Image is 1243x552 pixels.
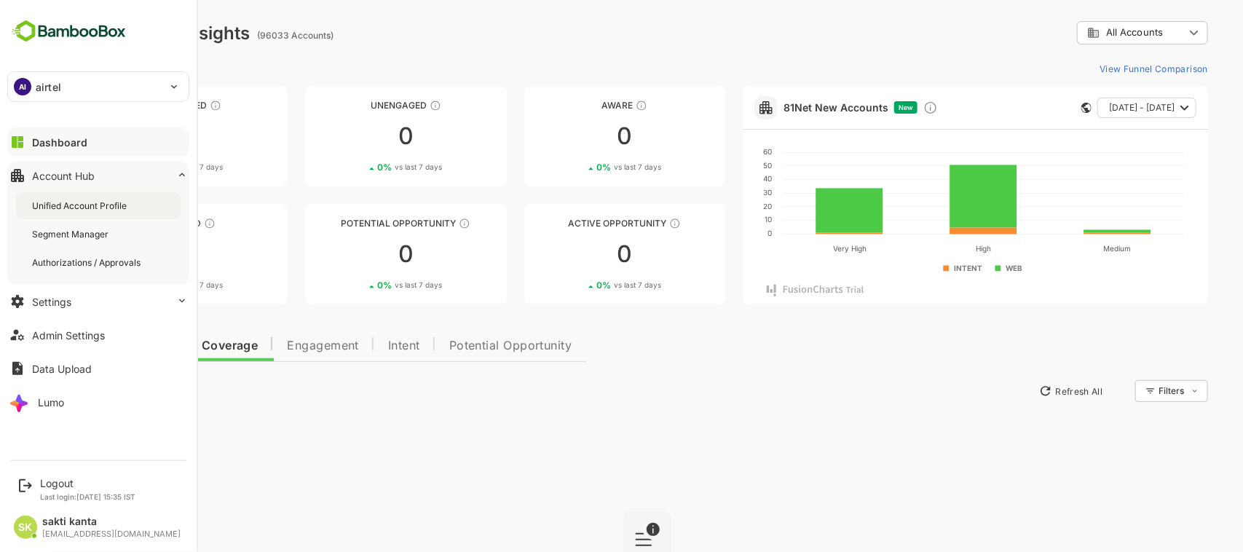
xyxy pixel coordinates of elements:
[254,125,456,148] div: 0
[344,280,391,291] span: vs last 7 days
[7,287,189,316] button: Settings
[32,170,95,182] div: Account Hub
[1036,26,1134,39] div: All Accounts
[206,30,287,41] ag: (96033 Accounts)
[473,100,675,111] div: Aware
[35,378,141,404] button: New Insights
[712,188,721,197] text: 30
[107,280,172,291] div: 0 %
[712,174,721,183] text: 40
[714,215,721,224] text: 10
[32,136,87,149] div: Dashboard
[35,125,237,148] div: 0
[1058,98,1124,117] span: [DATE] - [DATE]
[1046,98,1145,118] button: [DATE] - [DATE]
[7,127,189,157] button: Dashboard
[254,204,456,304] a: Potential OpportunityThese accounts are MQAs and can be passed on to Inside Sales00%vs last 7 days
[782,244,816,253] text: Very High
[585,100,596,111] div: These accounts have just entered the buying cycle and need further nurturing
[379,100,390,111] div: These accounts have not shown enough engagement and need nurturing
[7,17,130,45] img: BambooboxFullLogoMark.5f36c76dfaba33ec1ec1367b70bb1252.svg
[1108,385,1134,396] div: Filters
[733,101,837,114] a: 81Net New Accounts
[32,329,105,342] div: Admin Settings
[35,204,237,304] a: EngagedThese accounts are warm, further nurturing would qualify them to MQAs00%vs last 7 days
[36,79,61,95] p: airtel
[1053,244,1081,253] text: Medium
[42,516,181,528] div: sakti kanta
[7,320,189,350] button: Admin Settings
[326,280,391,291] div: 0 %
[8,72,189,101] div: AIairtel
[50,340,207,352] span: Data Quality and Coverage
[32,296,71,308] div: Settings
[1030,103,1041,113] div: This card does not support filter and segments
[473,218,675,229] div: Active Opportunity
[712,202,721,210] text: 20
[32,363,92,375] div: Data Upload
[848,103,862,111] span: New
[32,256,143,269] div: Authorizations / Approvals
[473,125,675,148] div: 0
[254,218,456,229] div: Potential Opportunity
[1055,27,1112,38] span: All Accounts
[125,162,172,173] span: vs last 7 days
[40,477,135,489] div: Logout
[337,340,369,352] span: Intent
[159,100,170,111] div: These accounts have not been engaged with for a defined time period
[107,162,172,173] div: 0 %
[40,492,135,501] p: Last login: [DATE] 15:35 IST
[473,243,675,266] div: 0
[153,218,165,229] div: These accounts are warm, further nurturing would qualify them to MQAs
[32,228,111,240] div: Segment Manager
[473,204,675,304] a: Active OpportunityThese accounts have open opportunities which might be at any of the Sales Stage...
[254,243,456,266] div: 0
[35,100,237,111] div: Unreached
[618,218,630,229] div: These accounts have open opportunities which might be at any of the Sales Stages
[38,396,64,409] div: Lumo
[7,161,189,190] button: Account Hub
[872,100,887,115] div: Discover new ICP-fit accounts showing engagement — via intent surges, anonymous website visits, L...
[7,387,189,417] button: Lumo
[563,162,610,173] span: vs last 7 days
[35,243,237,266] div: 0
[925,244,940,253] text: High
[1043,57,1157,80] button: View Funnel Comparison
[35,86,237,186] a: UnreachedThese accounts have not been engaged with for a defined time period00%vs last 7 days
[236,340,308,352] span: Engagement
[14,516,37,539] div: SK
[125,280,172,291] span: vs last 7 days
[1106,378,1157,404] div: Filters
[1026,19,1157,47] div: All Accounts
[32,200,130,212] div: Unified Account Profile
[712,147,721,156] text: 60
[545,280,610,291] div: 0 %
[545,162,610,173] div: 0 %
[35,23,199,44] div: Dashboard Insights
[344,162,391,173] span: vs last 7 days
[35,218,237,229] div: Engaged
[563,280,610,291] span: vs last 7 days
[717,229,721,237] text: 0
[254,86,456,186] a: UnengagedThese accounts have not shown enough engagement and need nurturing00%vs last 7 days
[254,100,456,111] div: Unengaged
[326,162,391,173] div: 0 %
[14,78,31,95] div: AI
[712,161,721,170] text: 50
[42,529,181,539] div: [EMAIL_ADDRESS][DOMAIN_NAME]
[982,379,1058,403] button: Refresh All
[408,218,419,229] div: These accounts are MQAs and can be passed on to Inside Sales
[398,340,521,352] span: Potential Opportunity
[473,86,675,186] a: AwareThese accounts have just entered the buying cycle and need further nurturing00%vs last 7 days
[7,354,189,383] button: Data Upload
